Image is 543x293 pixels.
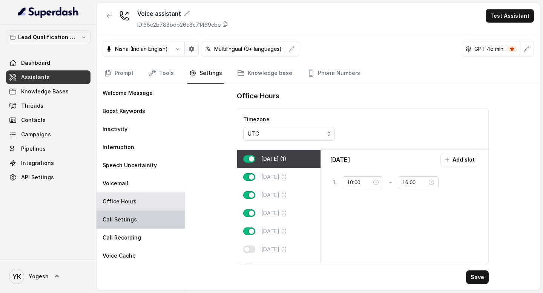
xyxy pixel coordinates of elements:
a: Yogesh [6,266,90,287]
p: Multilingual (9+ languages) [214,45,282,53]
a: Threads [6,99,90,113]
a: Campaigns [6,128,90,141]
p: [DATE] (1) [261,227,287,235]
p: [DATE] (1) [261,264,287,271]
a: Knowledge Bases [6,85,90,98]
p: Call Settings [103,216,137,223]
span: Yogesh [29,273,49,280]
span: Integrations [21,159,54,167]
input: Select time [402,178,427,186]
span: Knowledge Bases [21,88,69,95]
a: Settings [187,63,224,84]
a: Integrations [6,156,90,170]
span: Threads [21,102,43,110]
p: Inactivity [103,125,127,133]
a: API Settings [6,171,90,184]
text: YK [12,273,21,281]
button: Add slot [440,153,479,166]
p: Speech Uncertainity [103,162,157,169]
p: GPT 4o mini [474,45,505,53]
p: Call Recording [103,234,141,241]
p: [DATE] (1) [261,173,287,181]
p: Boost Keywords [103,107,145,115]
button: Test Assistant [486,9,534,23]
a: Dashboard [6,56,90,70]
p: [DATE] [330,155,350,164]
p: Office Hours [103,198,137,205]
p: [DATE] (1) [261,155,286,163]
p: Nisha (Indian English) [115,45,168,53]
p: ID: 68c2b788bdb26c8c71469cbe [137,21,221,29]
p: [DATE] (1) [261,209,287,217]
div: Voice assistant [137,9,228,18]
a: Knowledge base [236,63,294,84]
p: - [389,178,392,187]
span: API Settings [21,174,54,181]
span: Pipelines [21,145,46,153]
h1: Office Hours [237,90,279,102]
img: light.svg [18,6,79,18]
a: Tools [147,63,175,84]
button: Save [466,270,489,284]
p: Voice Cache [103,252,136,259]
span: Dashboard [21,59,50,67]
svg: openai logo [465,46,471,52]
button: UTC [243,127,335,140]
a: Assistants [6,70,90,84]
a: Phone Numbers [306,63,362,84]
a: Contacts [6,113,90,127]
input: Select time [347,178,372,186]
a: Prompt [103,63,135,84]
p: Interruption [103,143,134,151]
span: Assistants [21,73,50,81]
label: Timezone [243,116,270,122]
a: Pipelines [6,142,90,156]
p: Lead Qualification AI Call [18,33,78,42]
p: [DATE] (1) [261,191,287,199]
p: Welcome Message [103,89,153,97]
nav: Tabs [103,63,534,84]
span: Contacts [21,116,46,124]
p: 1 . [333,179,337,186]
p: Voicemail [103,180,128,187]
button: Lead Qualification AI Call [6,31,90,44]
div: UTC [248,129,324,138]
p: [DATE] (1) [261,246,287,253]
span: Campaigns [21,131,51,138]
